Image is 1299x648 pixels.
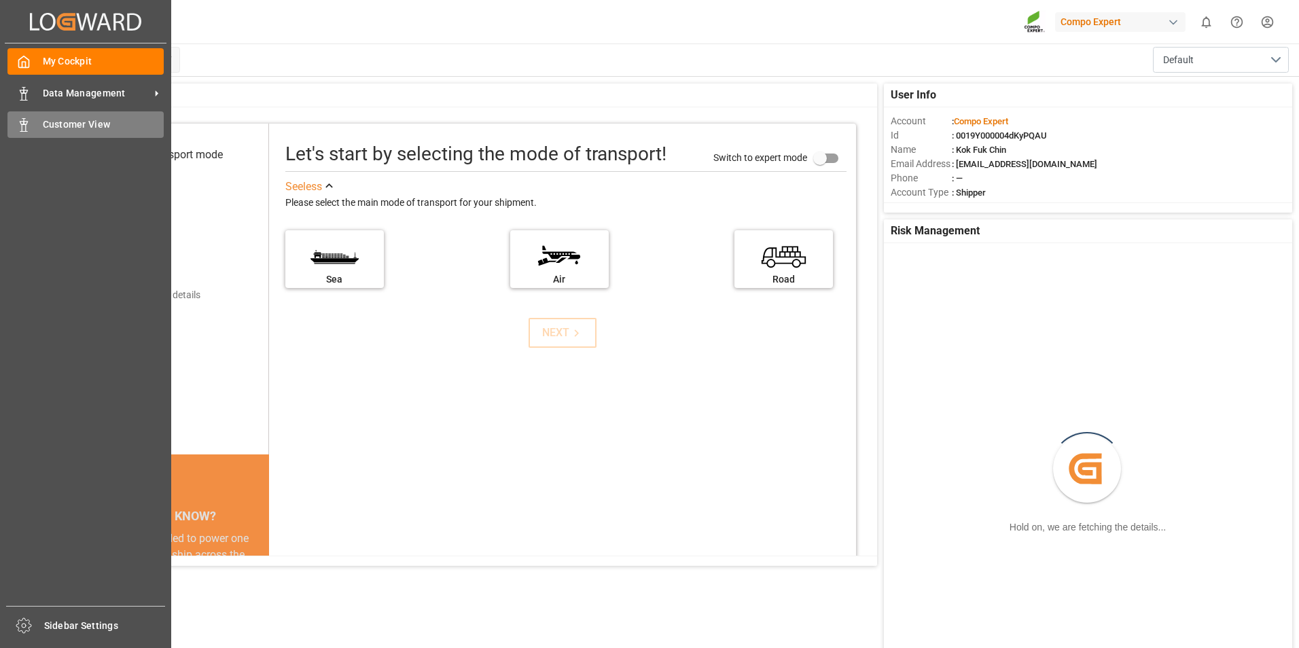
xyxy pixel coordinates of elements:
span: Risk Management [891,223,980,239]
button: Compo Expert [1055,9,1191,35]
span: : [952,116,1008,126]
div: NEXT [542,325,584,341]
span: My Cockpit [43,54,164,69]
a: Customer View [7,111,164,138]
span: Compo Expert [954,116,1008,126]
span: Switch to expert mode [713,151,807,162]
div: Road [741,272,826,287]
div: Sea [292,272,377,287]
button: Help Center [1222,7,1252,37]
span: : Shipper [952,187,986,198]
span: : Kok Fuk Chin [952,145,1006,155]
span: Account [891,114,952,128]
div: Please select the main mode of transport for your shipment. [285,195,847,211]
span: Email Address [891,157,952,171]
img: Screenshot%202023-09-29%20at%2010.02.21.png_1712312052.png [1024,10,1046,34]
button: NEXT [529,318,597,348]
button: next slide / item [250,530,269,645]
span: Account Type [891,185,952,200]
div: Hold on, we are fetching the details... [1010,520,1166,535]
span: Data Management [43,86,150,101]
span: Name [891,143,952,157]
button: show 0 new notifications [1191,7,1222,37]
span: Default [1163,53,1194,67]
div: Compo Expert [1055,12,1186,32]
div: Let's start by selecting the mode of transport! [285,140,666,168]
div: Add shipping details [115,288,200,302]
span: : 0019Y000004dKyPQAU [952,130,1047,141]
span: Customer View [43,118,164,132]
span: : — [952,173,963,183]
span: Phone [891,171,952,185]
button: open menu [1153,47,1289,73]
span: : [EMAIL_ADDRESS][DOMAIN_NAME] [952,159,1097,169]
a: My Cockpit [7,48,164,75]
div: Air [517,272,602,287]
div: See less [285,179,322,195]
span: Id [891,128,952,143]
span: User Info [891,87,936,103]
span: Sidebar Settings [44,619,166,633]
